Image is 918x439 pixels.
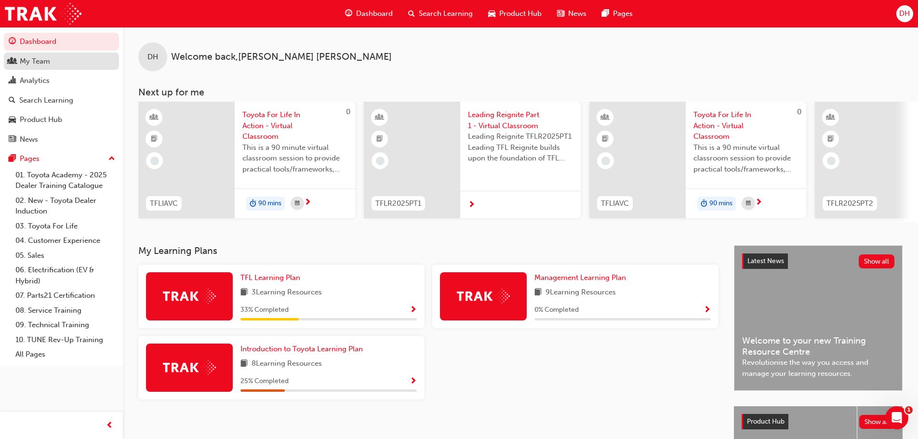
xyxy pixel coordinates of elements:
[12,193,119,219] a: 02. New - Toyota Dealer Induction
[138,245,718,256] h3: My Learning Plans
[4,111,119,129] a: Product Hub
[747,257,784,265] span: Latest News
[693,142,798,175] span: This is a 90 minute virtual classroom session to provide practical tools/frameworks, behaviours a...
[557,8,564,20] span: news-icon
[9,57,16,66] span: people-icon
[568,8,586,19] span: News
[859,254,895,268] button: Show all
[4,150,119,168] button: Pages
[12,288,119,303] a: 07. Parts21 Certification
[594,4,640,24] a: pages-iconPages
[797,107,801,116] span: 0
[4,92,119,109] a: Search Learning
[364,102,581,218] a: TFLR2025PT1Leading Reignite Part 1 - Virtual ClassroomLeading Reignite TFLR2025PT1 Leading TFL Re...
[163,360,216,375] img: Trak
[337,4,400,24] a: guage-iconDashboard
[601,157,610,165] span: learningRecordVerb_NONE-icon
[602,8,609,20] span: pages-icon
[701,198,707,210] span: duration-icon
[20,114,62,125] div: Product Hub
[410,304,417,316] button: Show Progress
[899,8,910,19] span: DH
[693,109,798,142] span: Toyota For Life In Action - Virtual Classroom
[755,199,762,207] span: next-icon
[12,219,119,234] a: 03. Toyota For Life
[304,199,311,207] span: next-icon
[345,8,352,20] span: guage-icon
[4,31,119,150] button: DashboardMy TeamAnalyticsSearch LearningProduct HubNews
[545,287,616,299] span: 9 Learning Resources
[242,142,347,175] span: This is a 90 minute virtual classroom session to provide practical tools/frameworks, behaviours a...
[108,153,115,165] span: up-icon
[20,153,40,164] div: Pages
[12,333,119,347] a: 10. TUNE Rev-Up Training
[4,131,119,148] a: News
[408,8,415,20] span: search-icon
[252,287,322,299] span: 3 Learning Resources
[147,52,158,63] span: DH
[12,248,119,263] a: 05. Sales
[534,287,542,299] span: book-icon
[410,306,417,315] span: Show Progress
[12,263,119,288] a: 06. Electrification (EV & Hybrid)
[346,107,350,116] span: 0
[742,357,894,379] span: Revolutionise the way you access and manage your learning resources.
[240,358,248,370] span: book-icon
[4,53,119,70] a: My Team
[480,4,549,24] a: car-iconProduct Hub
[468,201,475,210] span: next-icon
[240,272,304,283] a: TFL Learning Plan
[885,406,908,429] iframe: Intercom live chat
[549,4,594,24] a: news-iconNews
[376,133,383,146] span: booktick-icon
[826,198,873,209] span: TFLR2025PT2
[242,109,347,142] span: Toyota For Life In Action - Virtual Classroom
[240,344,367,355] a: Introduction to Toyota Learning Plan
[602,133,609,146] span: booktick-icon
[240,287,248,299] span: book-icon
[123,87,918,98] h3: Next up for me
[5,3,81,25] img: Trak
[400,4,480,24] a: search-iconSearch Learning
[896,5,913,22] button: DH
[704,306,711,315] span: Show Progress
[410,375,417,387] button: Show Progress
[240,273,300,282] span: TFL Learning Plan
[356,8,393,19] span: Dashboard
[9,135,16,144] span: news-icon
[734,245,903,391] a: Latest NewsShow allWelcome to your new Training Resource CentreRevolutionise the way you access a...
[171,52,392,63] span: Welcome back , [PERSON_NAME] [PERSON_NAME]
[905,406,913,414] span: 1
[742,253,894,269] a: Latest NewsShow all
[9,96,15,105] span: search-icon
[12,233,119,248] a: 04. Customer Experience
[468,109,573,131] span: Leading Reignite Part 1 - Virtual Classroom
[4,72,119,90] a: Analytics
[468,131,573,164] span: Leading Reignite TFLR2025PT1 Leading TFL Reignite builds upon the foundation of TFL Reignite, rea...
[488,8,495,20] span: car-icon
[258,198,281,209] span: 90 mins
[12,347,119,362] a: All Pages
[20,75,50,86] div: Analytics
[534,305,579,316] span: 0 % Completed
[747,417,785,426] span: Product Hub
[240,305,289,316] span: 33 % Completed
[20,56,50,67] div: My Team
[240,345,363,353] span: Introduction to Toyota Learning Plan
[827,111,834,124] span: learningResourceType_INSTRUCTOR_LED-icon
[151,133,158,146] span: booktick-icon
[12,318,119,333] a: 09. Technical Training
[295,198,300,210] span: calendar-icon
[827,157,836,165] span: learningRecordVerb_NONE-icon
[499,8,542,19] span: Product Hub
[151,111,158,124] span: learningResourceType_INSTRUCTOR_LED-icon
[742,335,894,357] span: Welcome to your new Training Resource Centre
[19,95,73,106] div: Search Learning
[9,77,16,85] span: chart-icon
[240,376,289,387] span: 25 % Completed
[138,102,355,218] a: 0TFLIAVCToyota For Life In Action - Virtual ClassroomThis is a 90 minute virtual classroom sessio...
[9,116,16,124] span: car-icon
[746,198,751,210] span: calendar-icon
